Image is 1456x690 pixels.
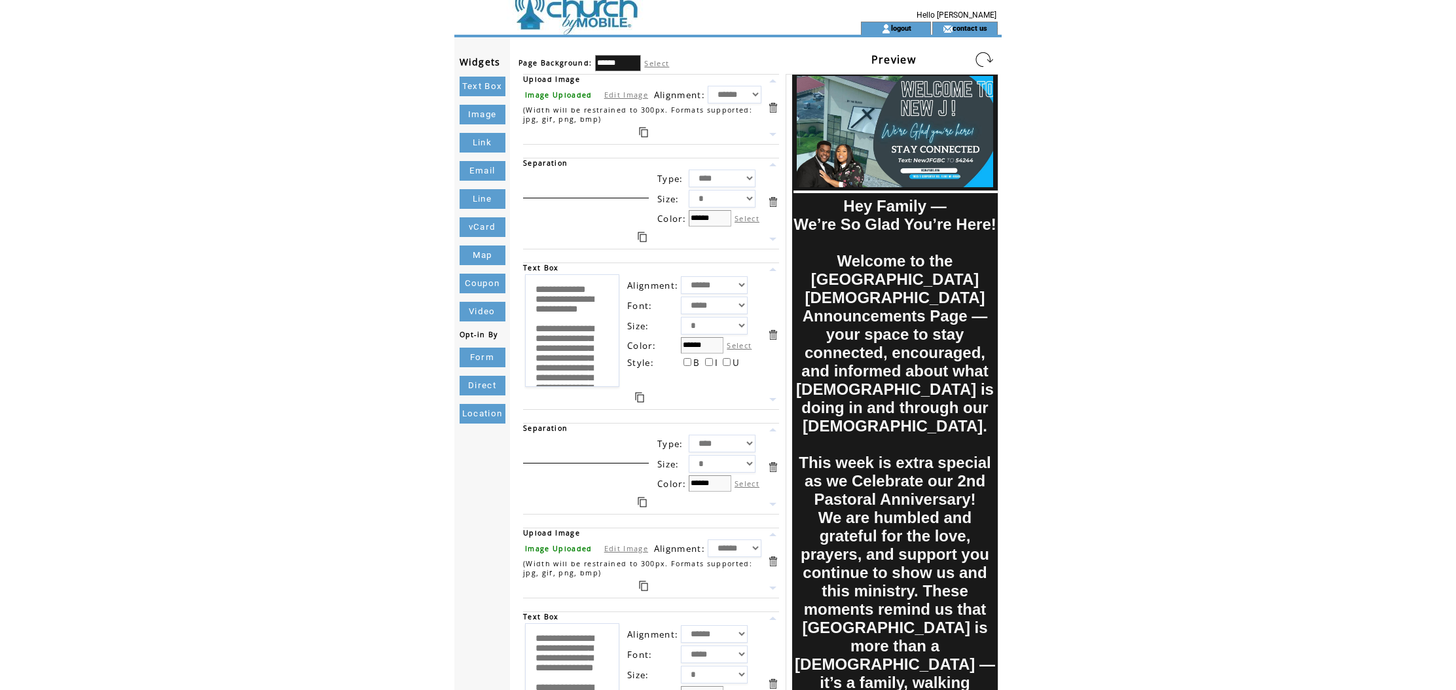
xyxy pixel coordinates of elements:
a: Text Box [460,77,505,96]
span: B [693,357,700,369]
a: Location [460,404,505,424]
a: logout [891,24,911,32]
a: Move this item up [767,424,779,436]
span: U [733,357,740,369]
a: Duplicate this item [638,497,647,507]
a: Move this item down [767,233,779,245]
span: Image Uploaded [525,90,592,100]
span: Color: [657,213,686,225]
a: Map [460,245,505,265]
a: Video [460,302,505,321]
a: Line [460,189,505,209]
a: vCard [460,217,505,237]
a: Form [460,348,505,367]
a: Coupon [460,274,505,293]
img: images [797,76,993,187]
a: Delete this item [767,461,779,473]
a: Move this item down [767,128,779,141]
span: (Width will be restrained to 300px. Formats supported: jpg, gif, png, bmp) [523,559,752,577]
label: Select [735,213,759,223]
span: Separation [523,424,568,433]
span: Type: [657,173,683,185]
a: Move this item up [767,158,779,171]
a: Image [460,105,505,124]
a: Move this item up [767,528,779,541]
span: Size: [627,320,649,332]
span: Upload Image [523,75,580,84]
span: Type: [657,438,683,450]
a: Link [460,133,505,153]
span: Color: [627,340,656,352]
a: Delete this item [767,196,779,208]
span: Widgets [460,56,501,68]
span: Opt-in By [460,330,498,339]
span: Size: [657,193,680,205]
span: Hello [PERSON_NAME] [917,10,996,20]
span: Alignment: [654,543,705,554]
span: Text Box [523,263,559,272]
span: Alignment: [627,628,678,640]
a: Move this item up [767,612,779,625]
a: Duplicate this item [639,127,648,137]
span: (Width will be restrained to 300px. Formats supported: jpg, gif, png, bmp) [523,105,752,124]
span: Text Box [523,612,559,621]
a: Delete this item [767,329,779,341]
label: Select [644,58,669,68]
span: Image Uploaded [525,544,592,553]
a: Email [460,161,505,181]
a: Move this item up [767,263,779,276]
a: Move this item down [767,393,779,406]
span: Style: [627,357,654,369]
a: Delete this item [767,678,779,690]
a: Direct [460,376,505,395]
a: Delete this item [767,555,779,568]
a: Edit Image [604,543,648,553]
a: Move this item up [767,75,779,87]
span: Font: [627,649,653,661]
a: Duplicate this item [638,232,647,242]
span: Alignment: [654,89,705,101]
a: Move this item down [767,582,779,594]
a: Duplicate this item [635,392,644,403]
label: Select [727,340,752,350]
span: Color: [657,478,686,490]
span: Size: [657,458,680,470]
a: Delete this item [767,101,779,114]
a: Move this item down [767,498,779,511]
span: Font: [627,300,653,312]
a: Duplicate this item [639,581,648,591]
span: Upload Image [523,528,580,537]
img: contact_us_icon.gif [943,24,953,34]
span: Separation [523,158,568,168]
span: I [715,357,718,369]
label: Select [735,479,759,488]
span: Alignment: [627,280,678,291]
span: Size: [627,669,649,681]
img: account_icon.gif [881,24,891,34]
a: Edit Image [604,90,648,100]
span: Preview [871,52,916,67]
span: Page Background: [519,58,592,67]
a: contact us [953,24,987,32]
